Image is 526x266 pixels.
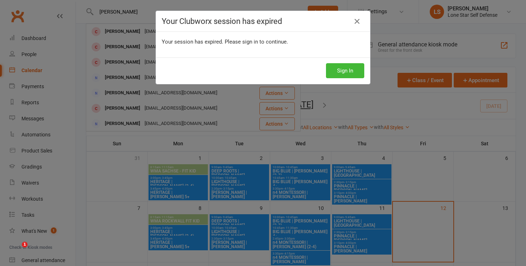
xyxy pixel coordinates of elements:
h4: Your Clubworx session has expired [162,17,364,26]
a: Close [351,16,363,27]
button: Sign In [326,63,364,78]
span: 1 [22,242,28,247]
iframe: Intercom live chat [7,242,24,259]
span: Your session has expired. Please sign in to continue. [162,39,288,45]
